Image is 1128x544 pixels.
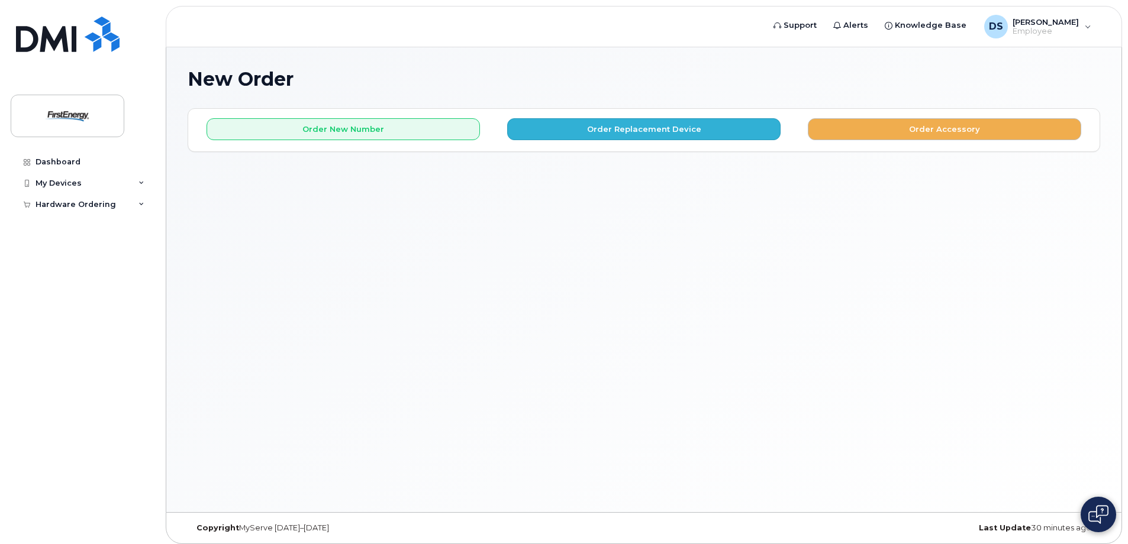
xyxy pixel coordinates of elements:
[796,523,1100,533] div: 30 minutes ago
[188,523,492,533] div: MyServe [DATE]–[DATE]
[196,523,239,532] strong: Copyright
[979,523,1031,532] strong: Last Update
[188,69,1100,89] h1: New Order
[1088,505,1108,524] img: Open chat
[808,118,1081,140] button: Order Accessory
[207,118,480,140] button: Order New Number
[507,118,781,140] button: Order Replacement Device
